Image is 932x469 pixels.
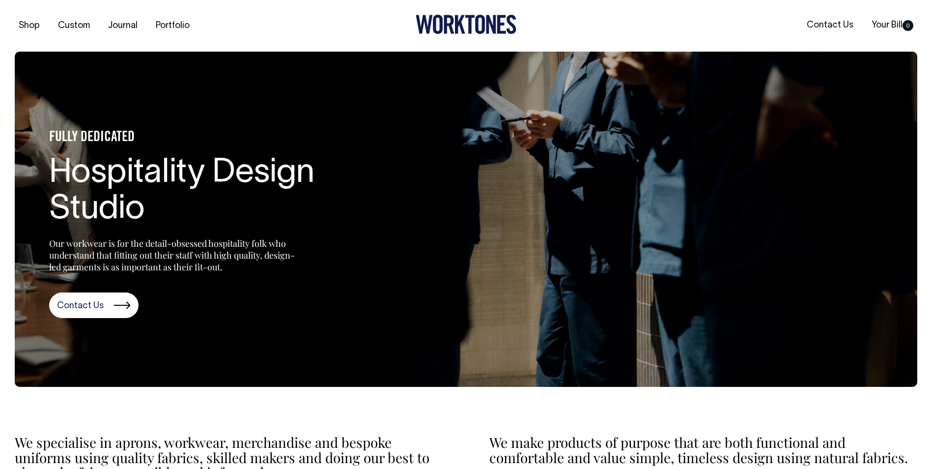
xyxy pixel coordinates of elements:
[489,435,917,466] p: We make products of purpose that are both functional and comfortable and value simple, timeless d...
[49,237,295,273] p: Our workwear is for the detail-obsessed hospitality folk who understand that fitting out their st...
[49,130,344,146] h4: FULLY DEDICATED
[15,18,44,34] a: Shop
[903,20,913,31] span: 0
[803,17,857,33] a: Contact Us
[54,18,94,34] a: Custom
[104,18,141,34] a: Journal
[49,155,344,229] h1: Hospitality Design Studio
[152,18,194,34] a: Portfolio
[868,17,917,33] a: Your Bill0
[49,293,139,318] a: Contact Us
